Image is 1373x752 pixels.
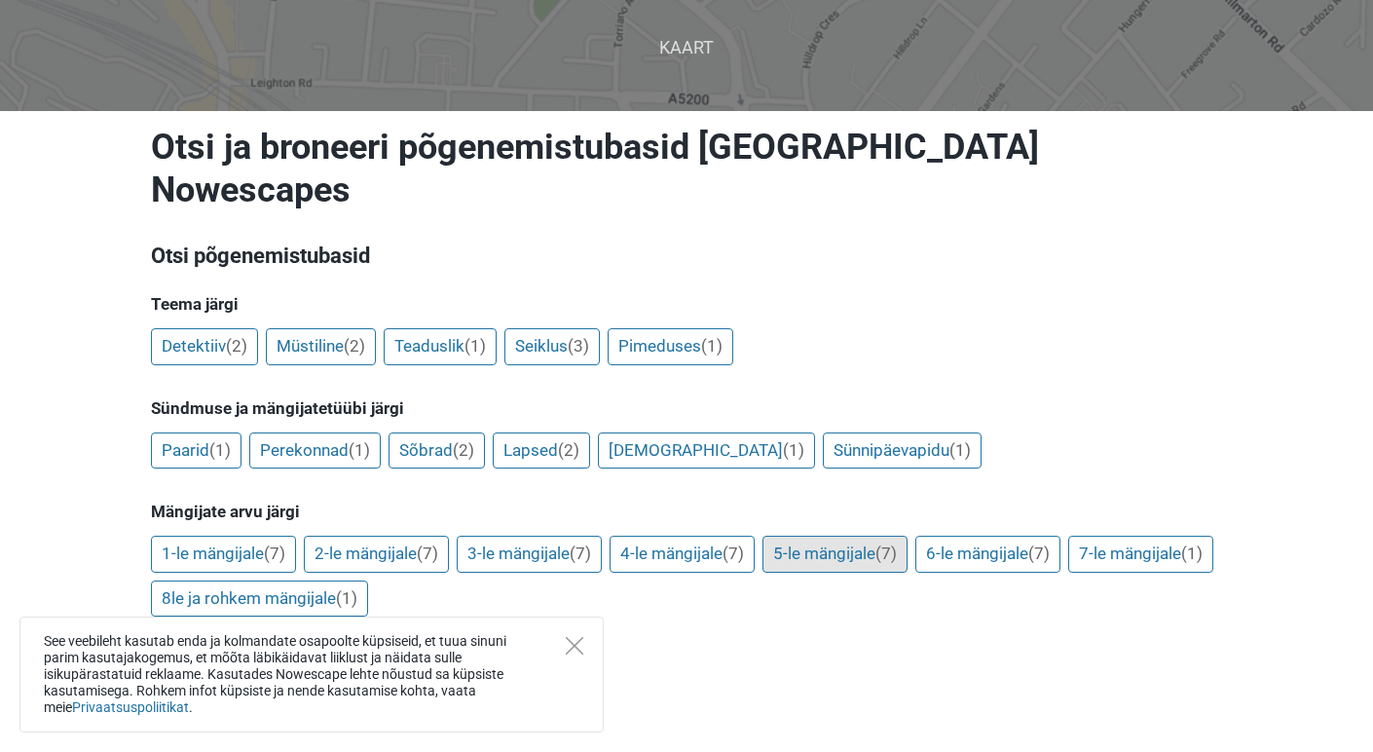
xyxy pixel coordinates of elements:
a: Pimeduses(1) [608,328,733,365]
a: 7-le mängijale(1) [1068,536,1213,573]
button: Close [566,637,583,655]
span: (7) [417,544,438,563]
h1: Otsi ja broneeri põgenemistubasid [GEOGRAPHIC_DATA] Nowescapes [151,126,1222,211]
span: (1) [1181,544,1203,563]
a: 4-le mängijale(7) [610,536,755,573]
span: (7) [723,544,744,563]
a: Paarid(1) [151,432,241,470]
a: 3-le mängijale(7) [457,536,602,573]
span: (2) [558,440,579,460]
a: 1-le mängijale(7) [151,536,296,573]
span: (2) [453,440,474,460]
a: 8le ja rohkem mängijale(1) [151,581,368,618]
h3: Otsi põgenemistubasid [151,241,1222,272]
a: Sünnipäevapidu(1) [823,432,982,470]
span: (2) [226,336,247,356]
span: (2) [344,336,365,356]
span: (1) [464,336,486,356]
span: (1) [349,440,370,460]
span: (1) [336,588,357,608]
div: See veebileht kasutab enda ja kolmandate osapoolte küpsiseid, et tuua sinuni parim kasutajakogemu... [19,617,604,733]
a: Sõbrad(2) [389,432,485,470]
span: (3) [568,336,589,356]
h5: Mängijate arvu järgi [151,502,1222,521]
a: 5-le mängijale(7) [762,536,908,573]
span: (1) [701,336,723,356]
span: (7) [570,544,591,563]
h5: Hinna ja arvustuste järgi [151,650,1222,669]
a: Lapsed(2) [493,432,590,470]
a: Detektiiv(2) [151,328,258,365]
span: (7) [875,544,897,563]
span: (7) [264,544,285,563]
h5: Teema järgi [151,294,1222,314]
span: (1) [209,440,231,460]
a: Privaatsuspoliitikat [72,699,189,715]
h5: Sündmuse ja mängijatetüübi järgi [151,398,1222,418]
a: Perekonnad(1) [249,432,381,470]
a: 6-le mängijale(7) [915,536,1060,573]
a: Seiklus(3) [504,328,600,365]
a: Teaduslik(1) [384,328,497,365]
a: [DEMOGRAPHIC_DATA](1) [598,432,815,470]
span: (1) [783,440,804,460]
a: Müstiline(2) [266,328,376,365]
span: (7) [1028,544,1050,563]
span: (1) [949,440,971,460]
a: 2-le mängijale(7) [304,536,449,573]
